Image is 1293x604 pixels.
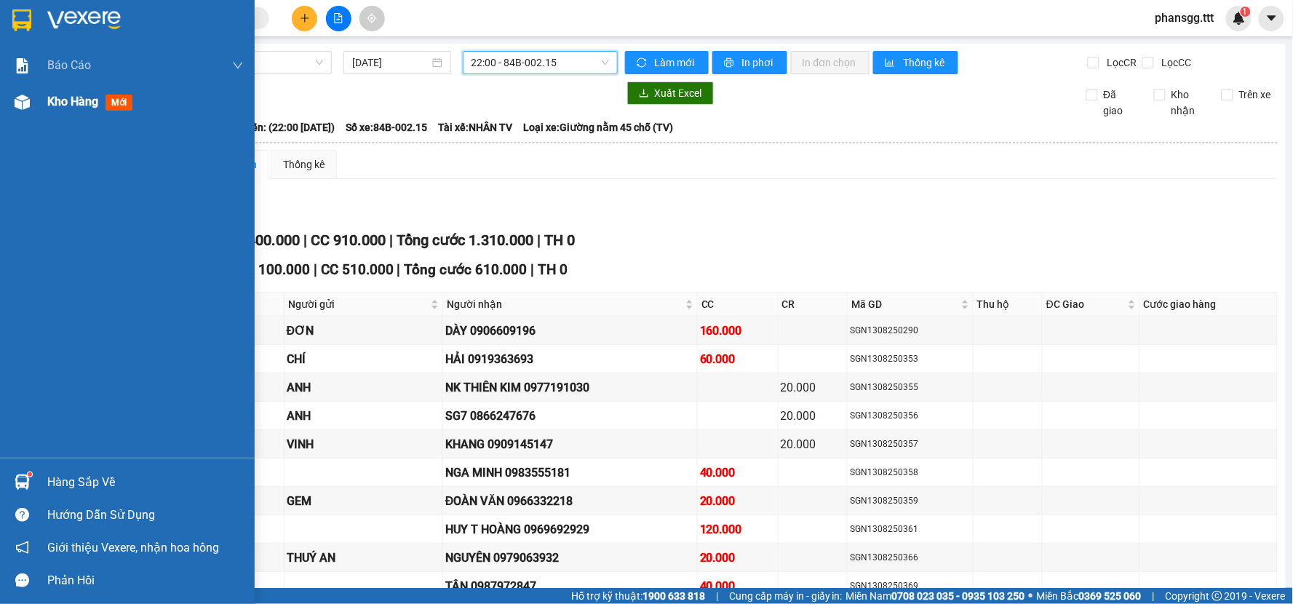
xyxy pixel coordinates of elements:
[903,55,947,71] span: Thống kê
[850,437,970,451] div: SGN1308250357
[287,549,440,567] div: THUÝ AN
[84,35,95,47] span: environment
[1153,588,1155,604] span: |
[1265,12,1278,25] span: caret-down
[447,296,683,312] span: Người nhận
[700,577,776,595] div: 40.000
[700,322,776,340] div: 160.000
[781,378,846,397] div: 20.000
[7,32,277,68] li: 93 [PERSON_NAME], P.3, Tp.Trà Vinh
[15,541,29,555] span: notification
[1098,87,1143,119] span: Đã giao
[700,549,776,567] div: 20.000
[311,231,386,249] span: CC 910.000
[781,407,846,425] div: 20.000
[445,350,695,368] div: HẢI 0919363693
[850,466,970,480] div: SGN1308250358
[359,6,385,31] button: aim
[397,261,401,278] span: |
[544,231,575,249] span: TH 0
[1140,293,1278,317] th: Cước giao hàng
[445,407,695,425] div: SG7 0866247676
[1166,87,1211,119] span: Kho nhận
[850,494,970,508] div: SGN1308250359
[537,231,541,249] span: |
[287,322,440,340] div: ĐƠN
[314,261,317,278] span: |
[47,539,219,557] span: Giới thiệu Vexere, nhận hoa hồng
[850,579,970,593] div: SGN1308250369
[848,515,973,544] td: SGN1308250361
[389,231,393,249] span: |
[445,435,695,453] div: KHANG 0909145147
[15,95,30,110] img: warehouse-icon
[779,293,848,317] th: CR
[1233,12,1246,25] img: icon-new-feature
[283,156,325,172] div: Thống kê
[445,492,695,510] div: ĐOÀN VĂN 0966332218
[1241,7,1251,17] sup: 1
[15,508,29,522] span: question-circle
[850,352,970,366] div: SGN1308250353
[47,56,91,74] span: Báo cáo
[472,52,609,73] span: 22:00 - 84B-002.15
[531,261,535,278] span: |
[228,119,335,135] span: Chuyến: (22:00 [DATE])
[700,492,776,510] div: 20.000
[287,407,440,425] div: ANH
[850,551,970,565] div: SGN1308250366
[1029,593,1033,599] span: ⚪️
[1233,87,1277,103] span: Trên xe
[15,573,29,587] span: message
[84,9,217,28] b: TÂN THANH THUỶ
[405,261,528,278] span: Tổng cước 610.000
[846,588,1025,604] span: Miền Nam
[974,293,1043,317] th: Thu hộ
[781,435,846,453] div: 20.000
[445,322,695,340] div: DÀY 0906609196
[716,588,718,604] span: |
[848,373,973,402] td: SGN1308250355
[7,7,79,79] img: logo.jpg
[627,82,714,105] button: downloadXuất Excel
[642,590,705,602] strong: 1900 633 818
[303,231,307,249] span: |
[445,378,695,397] div: NK THIÊN KIM 0977191030
[538,261,568,278] span: TH 0
[106,95,132,111] span: mới
[791,51,870,74] button: In đơn chọn
[237,261,310,278] span: CR 100.000
[232,60,244,71] span: down
[1144,9,1226,27] span: phansgg.ttt
[742,55,776,71] span: In phơi
[848,430,973,458] td: SGN1308250357
[367,13,377,23] span: aim
[47,472,244,493] div: Hàng sắp về
[292,6,317,31] button: plus
[700,350,776,368] div: 60.000
[873,51,958,74] button: bar-chartThống kê
[12,9,31,31] img: logo-vxr
[639,88,649,100] span: download
[47,570,244,592] div: Phản hồi
[346,119,427,135] span: Số xe: 84B-002.15
[7,68,277,105] li: 02943.85.85.95, [PHONE_NUMBER]
[15,58,30,73] img: solution-icon
[445,577,695,595] div: TÂN 0987972847
[287,378,440,397] div: ANH
[850,324,970,338] div: SGN1308250290
[445,549,695,567] div: NGUYÊN 0979063932
[47,504,244,526] div: Hướng dẫn sử dụng
[333,13,343,23] span: file-add
[1212,591,1222,601] span: copyright
[625,51,709,74] button: syncLàm mới
[848,487,973,515] td: SGN1308250359
[848,345,973,373] td: SGN1308250353
[848,402,973,430] td: SGN1308250356
[287,350,440,368] div: CHÍ
[1156,55,1194,71] span: Lọc CC
[1046,296,1124,312] span: ĐC Giao
[288,296,428,312] span: Người gửi
[300,13,310,23] span: plus
[851,296,958,312] span: Mã GD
